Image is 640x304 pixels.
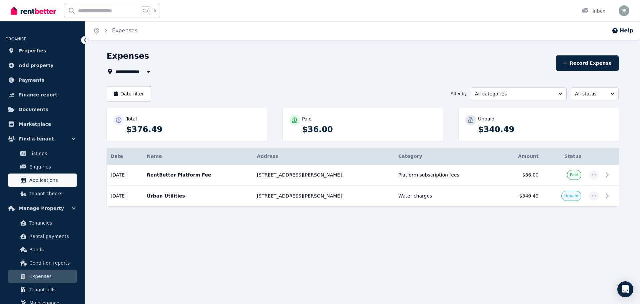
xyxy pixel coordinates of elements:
td: [DATE] [107,165,143,186]
span: Properties [19,47,46,55]
th: Name [143,148,253,165]
td: $340.49 [499,186,542,207]
span: Bonds [29,246,74,254]
a: Marketplace [5,117,80,131]
th: Date [107,148,143,165]
td: Platform subscription fees [394,165,499,186]
a: Expenses [8,270,77,283]
a: Add property [5,59,80,72]
td: [DATE] [107,186,143,207]
td: [STREET_ADDRESS][PERSON_NAME] [253,186,394,207]
span: Manage Property [19,204,64,212]
span: Finance report [19,91,57,99]
h1: Expenses [107,51,149,61]
button: Record Expense [556,55,619,71]
img: Rick Baek [619,5,629,16]
a: Payments [5,73,80,87]
span: Listings [29,149,74,158]
td: [STREET_ADDRESS][PERSON_NAME] [253,165,394,186]
span: Expenses [29,272,74,280]
td: Water charges [394,186,499,207]
span: Ctrl [141,6,151,15]
div: Inbox [582,8,605,14]
p: Total [126,115,137,122]
button: All status [571,87,619,100]
span: Paid [570,172,578,178]
a: Enquiries [8,160,77,174]
span: Filter by [451,91,467,96]
button: Manage Property [5,202,80,215]
a: Finance report [5,88,80,101]
p: Urban Utilities [147,193,249,199]
span: Tenancies [29,219,74,227]
a: Listings [8,147,77,160]
th: Category [394,148,499,165]
p: Paid [302,115,312,122]
th: Amount [499,148,542,165]
span: k [154,8,156,13]
a: Condition reports [8,256,77,270]
span: Applications [29,176,74,184]
p: $340.49 [478,124,612,135]
span: All categories [475,90,553,97]
button: Find a tenant [5,132,80,145]
p: $376.49 [126,124,260,135]
a: Expenses [112,27,137,34]
a: Properties [5,44,80,57]
a: Tenant checks [8,187,77,200]
td: $36.00 [499,165,542,186]
a: Tenant bills [8,283,77,296]
span: Enquiries [29,163,74,171]
span: Payments [19,76,44,84]
a: Documents [5,103,80,116]
span: Tenant bills [29,286,74,294]
span: ORGANISE [5,37,26,41]
span: All status [575,90,605,97]
nav: Breadcrumb [85,21,145,40]
button: Help [612,27,633,35]
span: Find a tenant [19,135,54,143]
p: RentBetter Platform Fee [147,172,249,178]
span: Condition reports [29,259,74,267]
a: Rental payments [8,230,77,243]
p: $36.00 [302,124,436,135]
p: Unpaid [478,115,494,122]
th: Address [253,148,394,165]
a: Applications [8,174,77,187]
a: Bonds [8,243,77,256]
img: RentBetter [11,6,56,16]
th: Status [543,148,585,165]
a: Tenancies [8,216,77,230]
button: All categories [471,87,567,100]
span: Marketplace [19,120,51,128]
span: Documents [19,105,48,113]
div: Open Intercom Messenger [617,281,633,297]
span: Unpaid [564,193,578,199]
button: Date filter [107,86,151,101]
span: Tenant checks [29,190,74,198]
span: Rental payments [29,232,74,240]
span: Add property [19,61,54,69]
